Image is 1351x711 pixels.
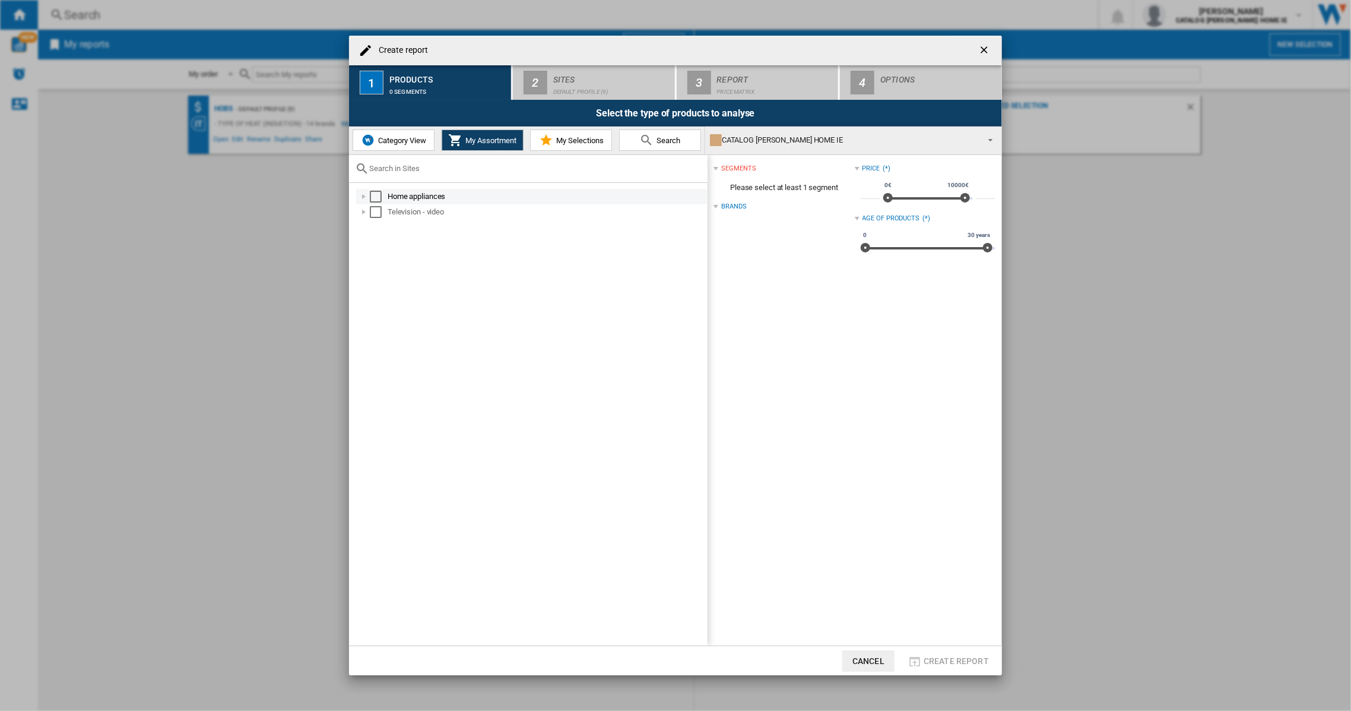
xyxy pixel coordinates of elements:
[883,181,894,190] span: 0€
[388,206,706,218] div: Television - video
[530,129,612,151] button: My Selections
[978,44,992,58] ng-md-icon: getI18NText('BUTTONS.CLOSE_DIALOG')
[713,176,854,199] span: Please select at least 1 segment
[946,181,971,190] span: 10000€
[442,129,524,151] button: My Assortment
[370,206,388,218] md-checkbox: Select
[370,191,388,203] md-checkbox: Select
[851,71,874,94] div: 4
[619,129,701,151] button: Search
[710,132,978,148] div: CATALOG [PERSON_NAME] HOME IE
[677,65,840,100] button: 3 Report Price Matrix
[654,136,681,145] span: Search
[721,164,756,173] div: segments
[360,71,383,94] div: 1
[842,650,895,672] button: Cancel
[373,45,428,56] h4: Create report
[353,129,435,151] button: Category View
[349,100,1002,127] div: Select the type of products to analyse
[687,71,711,94] div: 3
[973,39,997,62] button: getI18NText('BUTTONS.CLOSE_DIALOG')
[553,136,604,145] span: My Selections
[966,230,992,240] span: 30 years
[924,656,989,666] span: Create report
[389,83,506,95] div: 0 segments
[349,65,512,100] button: 1 Products 0 segments
[840,65,1002,100] button: 4 Options
[717,70,834,83] div: Report
[361,133,375,147] img: wiser-icon-blue.png
[462,136,516,145] span: My Assortment
[553,70,670,83] div: Sites
[553,83,670,95] div: Default profile (9)
[375,136,426,145] span: Category View
[904,650,992,672] button: Create report
[880,70,997,83] div: Options
[389,70,506,83] div: Products
[513,65,676,100] button: 2 Sites Default profile (9)
[369,164,702,173] input: Search in Sites
[388,191,706,203] div: Home appliances
[862,230,869,240] span: 0
[524,71,547,94] div: 2
[862,214,920,223] div: Age of products
[717,83,834,95] div: Price Matrix
[862,164,880,173] div: Price
[721,202,746,211] div: Brands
